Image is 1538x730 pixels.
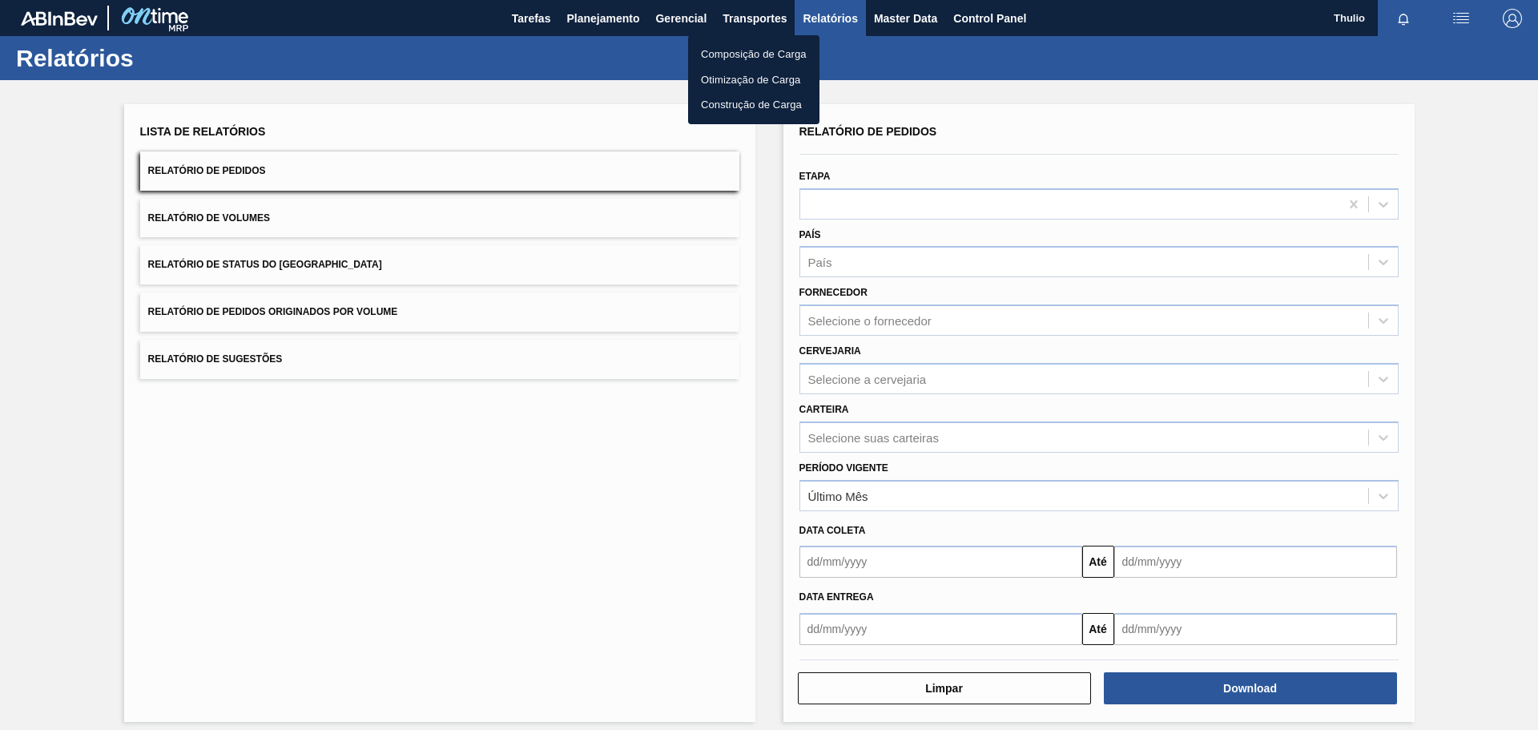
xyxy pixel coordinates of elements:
a: Construção de Carga [688,92,819,118]
a: Composição de Carga [688,42,819,67]
a: Otimização de Carga [688,67,819,93]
